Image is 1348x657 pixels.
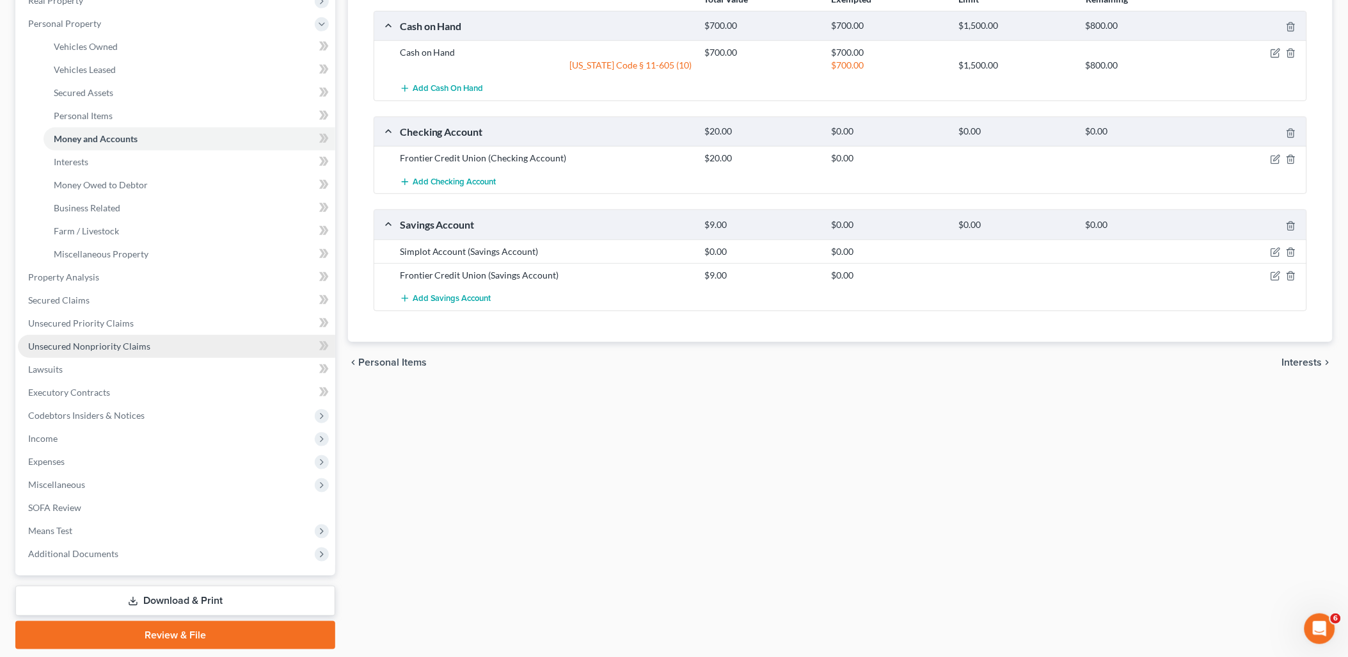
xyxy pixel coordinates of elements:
[54,248,148,259] span: Miscellaneous Property
[28,18,101,29] span: Personal Property
[54,156,88,167] span: Interests
[1079,126,1207,138] div: $0.00
[698,219,825,231] div: $9.00
[28,295,90,305] span: Secured Claims
[15,586,335,616] a: Download & Print
[28,364,63,375] span: Lawsuits
[413,84,484,94] span: Add Cash on Hand
[28,433,58,444] span: Income
[393,245,698,258] div: Simplot Account (Savings Account)
[825,126,953,138] div: $0.00
[54,87,113,98] span: Secured Assets
[698,20,825,32] div: $700.00
[28,548,118,559] span: Additional Documents
[18,289,335,312] a: Secured Claims
[18,266,335,289] a: Property Analysis
[28,318,134,328] span: Unsecured Priority Claims
[393,218,698,231] div: Savings Account
[393,125,698,138] div: Checking Account
[44,104,335,127] a: Personal Items
[1331,613,1341,624] span: 6
[18,312,335,335] a: Unsecured Priority Claims
[54,133,138,144] span: Money and Accounts
[825,46,953,59] div: $700.00
[54,41,118,52] span: Vehicles Owned
[698,269,825,282] div: $9.00
[952,20,1079,32] div: $1,500.00
[825,269,953,282] div: $0.00
[1282,357,1322,368] span: Interests
[28,479,85,490] span: Miscellaneous
[393,19,698,33] div: Cash on Hand
[28,502,81,513] span: SOFA Review
[400,77,484,101] button: Add Cash on Hand
[44,150,335,174] a: Interests
[348,357,427,368] button: chevron_left Personal Items
[15,621,335,649] a: Review & File
[400,287,491,311] button: Add Savings Account
[1079,219,1207,231] div: $0.00
[54,64,116,75] span: Vehicles Leased
[952,219,1079,231] div: $0.00
[44,127,335,150] a: Money and Accounts
[28,410,145,421] span: Codebtors Insiders & Notices
[54,225,119,236] span: Farm / Livestock
[698,152,825,165] div: $20.00
[698,46,825,59] div: $700.00
[54,110,113,121] span: Personal Items
[393,152,698,165] div: Frontier Credit Union (Checking Account)
[825,219,953,231] div: $0.00
[44,197,335,220] a: Business Related
[28,525,72,536] span: Means Test
[44,35,335,58] a: Vehicles Owned
[18,381,335,404] a: Executory Contracts
[952,126,1079,138] div: $0.00
[393,46,698,59] div: Cash on Hand
[400,170,496,193] button: Add Checking Account
[1304,613,1335,644] iframe: Intercom live chat
[18,358,335,381] a: Lawsuits
[358,357,427,368] span: Personal Items
[825,245,953,258] div: $0.00
[1079,20,1207,32] div: $800.00
[393,59,698,72] div: [US_STATE] Code § 11-605 (10)
[952,59,1079,72] div: $1,500.00
[28,387,110,398] span: Executory Contracts
[825,20,953,32] div: $700.00
[698,126,825,138] div: $20.00
[1282,357,1333,368] button: Interests chevron_right
[44,174,335,197] a: Money Owed to Debtor
[413,293,491,304] span: Add Savings Account
[54,179,148,190] span: Money Owed to Debtor
[825,59,953,72] div: $700.00
[413,177,496,187] span: Add Checking Account
[54,202,120,213] span: Business Related
[348,357,358,368] i: chevron_left
[1322,357,1333,368] i: chevron_right
[44,58,335,81] a: Vehicles Leased
[44,81,335,104] a: Secured Assets
[18,496,335,519] a: SOFA Review
[44,243,335,266] a: Miscellaneous Property
[44,220,335,243] a: Farm / Livestock
[28,341,150,352] span: Unsecured Nonpriority Claims
[28,272,99,282] span: Property Analysis
[393,269,698,282] div: Frontier Credit Union (Savings Account)
[698,245,825,258] div: $0.00
[28,456,65,467] span: Expenses
[1079,59,1207,72] div: $800.00
[825,152,953,165] div: $0.00
[18,335,335,358] a: Unsecured Nonpriority Claims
